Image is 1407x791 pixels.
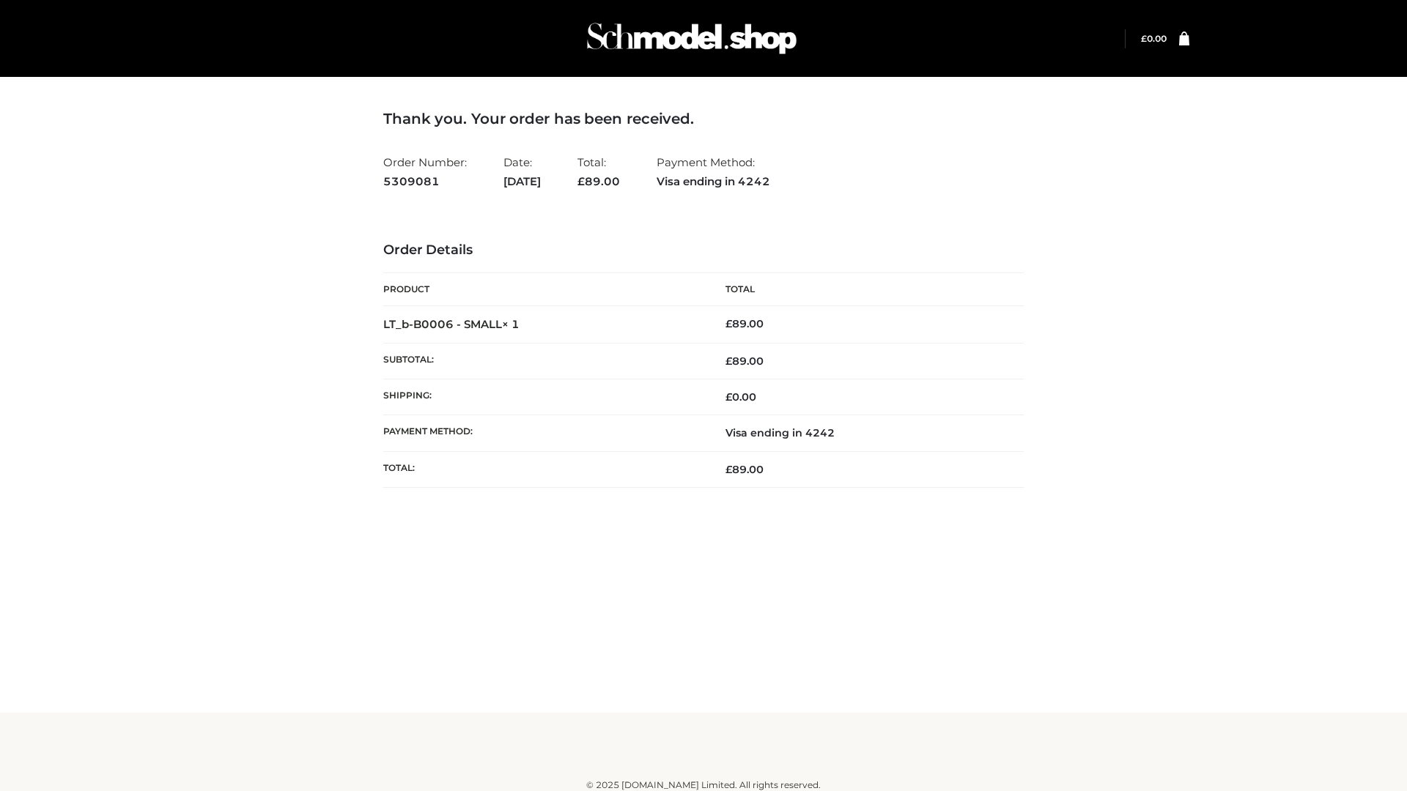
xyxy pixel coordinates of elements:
[1141,33,1147,44] span: £
[383,343,703,379] th: Subtotal:
[725,463,732,476] span: £
[383,273,703,306] th: Product
[577,174,585,188] span: £
[657,149,770,194] li: Payment Method:
[383,317,520,331] strong: LT_b-B0006 - SMALL
[725,390,756,404] bdi: 0.00
[1141,33,1167,44] bdi: 0.00
[502,317,520,331] strong: × 1
[383,379,703,415] th: Shipping:
[577,149,620,194] li: Total:
[503,149,541,194] li: Date:
[383,415,703,451] th: Payment method:
[383,172,467,191] strong: 5309081
[1141,33,1167,44] a: £0.00
[725,354,732,368] span: £
[503,172,541,191] strong: [DATE]
[657,172,770,191] strong: Visa ending in 4242
[725,463,764,476] span: 89.00
[725,317,732,330] span: £
[383,451,703,487] th: Total:
[577,174,620,188] span: 89.00
[725,354,764,368] span: 89.00
[383,149,467,194] li: Order Number:
[703,415,1024,451] td: Visa ending in 4242
[703,273,1024,306] th: Total
[383,110,1024,127] h3: Thank you. Your order has been received.
[725,317,764,330] bdi: 89.00
[582,10,802,67] img: Schmodel Admin 964
[725,390,732,404] span: £
[383,242,1024,259] h3: Order Details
